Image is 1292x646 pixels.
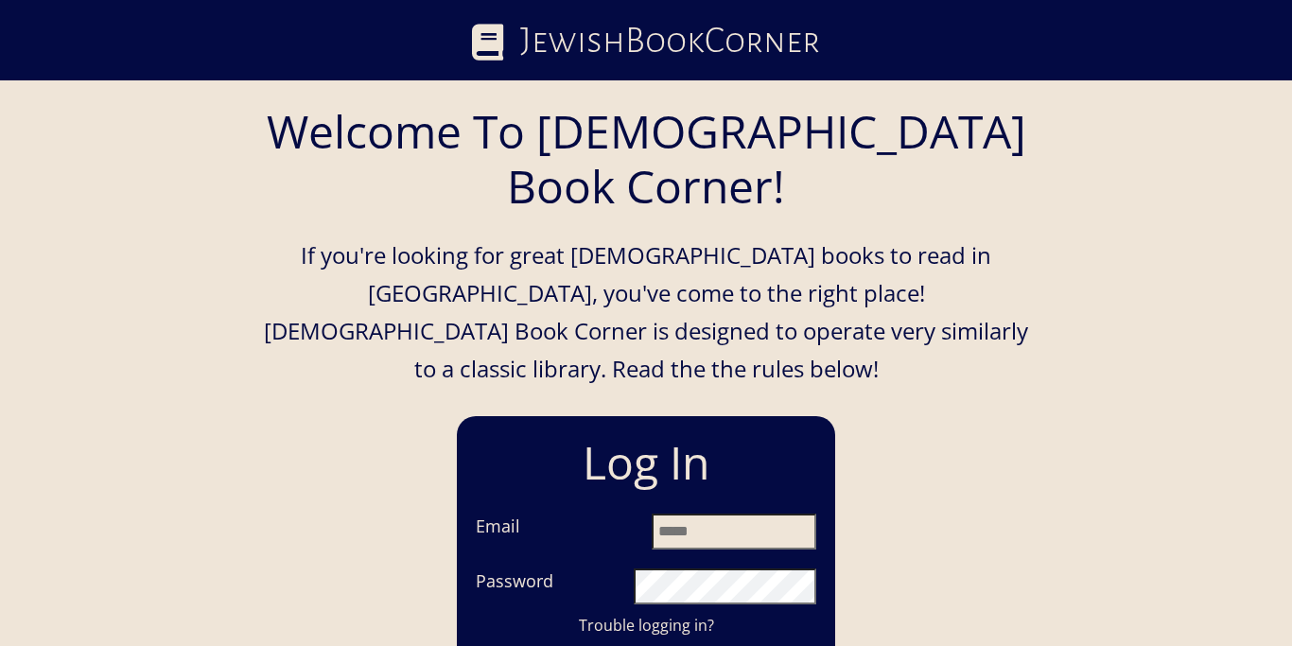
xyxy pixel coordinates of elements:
label: Password [476,568,553,597]
h1: Welcome To [DEMOGRAPHIC_DATA] Book Corner! [263,85,1029,232]
label: Email [476,514,520,542]
h1: Log In [466,426,826,499]
a: Trouble logging in? [466,614,826,637]
p: If you're looking for great [DEMOGRAPHIC_DATA] books to read in [GEOGRAPHIC_DATA], you've come to... [263,236,1029,388]
a: JewishBookCorner [472,12,820,69]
